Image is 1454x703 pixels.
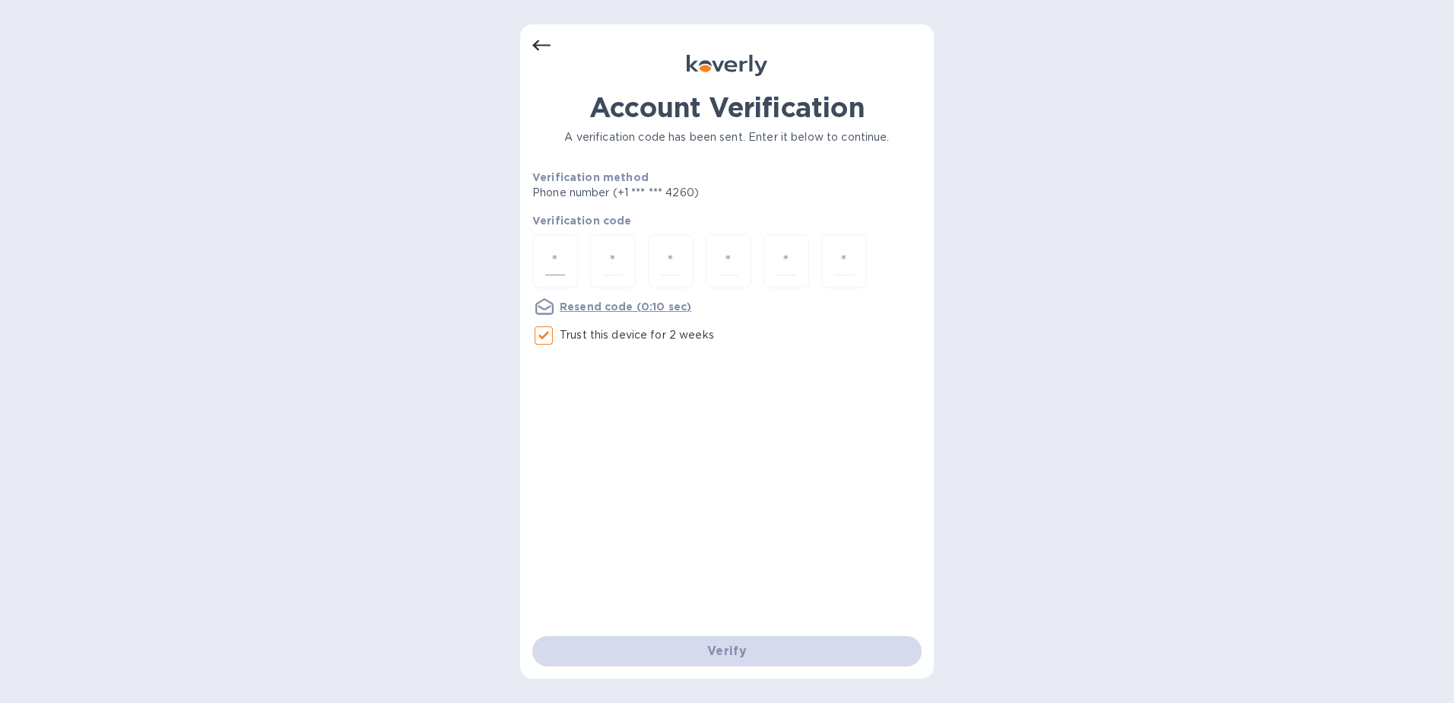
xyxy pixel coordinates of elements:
[532,171,649,183] b: Verification method
[532,185,815,201] p: Phone number (+1 *** *** 4260)
[560,301,691,313] u: Resend code (0:10 sec)
[532,91,922,123] h1: Account Verification
[560,327,714,343] p: Trust this device for 2 weeks
[532,213,922,228] p: Verification code
[532,129,922,145] p: A verification code has been sent. Enter it below to continue.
